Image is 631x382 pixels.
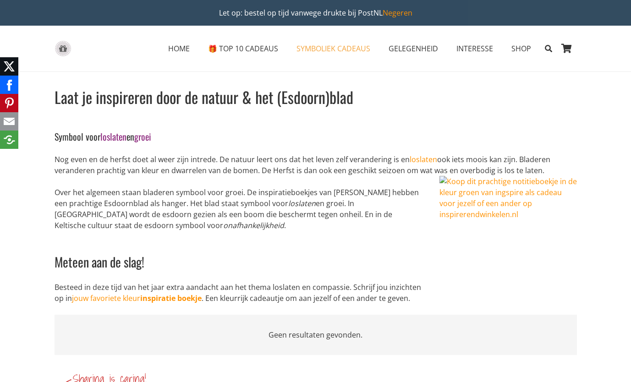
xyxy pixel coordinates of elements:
a: INTERESSEINTERESSE Menu [447,37,502,60]
a: SYMBOLIEK CADEAUSSYMBOLIEK CADEAUS Menu [287,37,379,60]
a: HOMEHOME Menu [159,37,199,60]
a: gift-box-icon-grey-inspirerendwinkelen [55,41,71,57]
p: Over het algemeen staan bladeren symbool voor groei. De inspiratieboekjes van [PERSON_NAME] hebbe... [55,187,577,231]
div: Geen resultaten gevonden. [55,315,577,355]
strong: inspiratie boekje [140,293,202,303]
span: SYMBOLIEK CADEAUS [296,44,370,54]
a: 🎁 TOP 10 CADEAUS🎁 TOP 10 CADEAUS Menu [199,37,287,60]
a: jouw favoriete kleurinspiratie boekje [72,293,202,303]
span: INTERESSE [456,44,493,54]
a: SHOPSHOP Menu [502,37,540,60]
em: loslaten [288,198,316,208]
span: SHOP [511,44,531,54]
img: Koop dit prachtige notitieboekje in de kleur groen van ingspire als cadeau voor jezelf of een and... [439,176,577,313]
span: HOME [168,44,190,54]
a: loslaten [410,154,437,164]
p: Nog even en de herfst doet al weer zijn intrede. De natuur leert ons dat het leven zelf veranderi... [55,154,577,176]
h5: Symbool voor en [55,119,577,143]
a: Winkelwagen [557,26,577,71]
span: groei [134,130,151,143]
h3: Meteen aan de slag! [55,242,577,271]
em: onafhankelijkheid [223,220,284,230]
a: Zoeken [540,37,556,60]
span: 🎁 TOP 10 CADEAUS [208,44,278,54]
a: GELEGENHEIDGELEGENHEID Menu [379,37,447,60]
a: Negeren [383,8,412,18]
span: loslaten [100,130,126,143]
p: Besteed in deze tijd van het jaar extra aandacht aan het thema loslaten en compassie. Schrijf jou... [55,282,577,304]
h2: Laat je inspireren door de natuur & het (Esdoorn)blad [55,86,577,108]
span: GELEGENHEID [389,44,438,54]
